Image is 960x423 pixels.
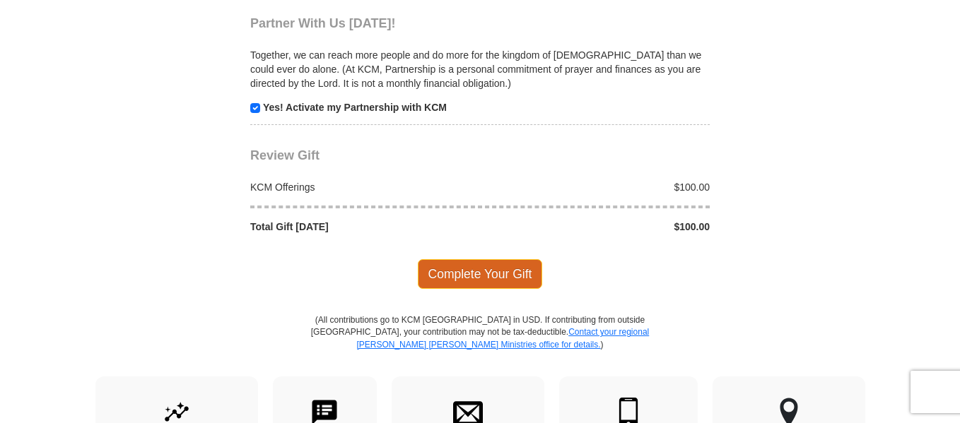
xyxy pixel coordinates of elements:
span: Complete Your Gift [418,259,543,289]
p: Together, we can reach more people and do more for the kingdom of [DEMOGRAPHIC_DATA] than we coul... [250,48,710,90]
div: $100.00 [480,220,718,234]
a: Contact your regional [PERSON_NAME] [PERSON_NAME] Ministries office for details. [356,327,649,349]
span: Review Gift [250,148,320,162]
span: Partner With Us [DATE]! [250,16,396,30]
strong: Yes! Activate my Partnership with KCM [263,102,447,113]
div: KCM Offerings [243,180,481,194]
div: Total Gift [DATE] [243,220,481,234]
div: $100.00 [480,180,718,194]
p: (All contributions go to KCM [GEOGRAPHIC_DATA] in USD. If contributing from outside [GEOGRAPHIC_D... [310,314,650,376]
